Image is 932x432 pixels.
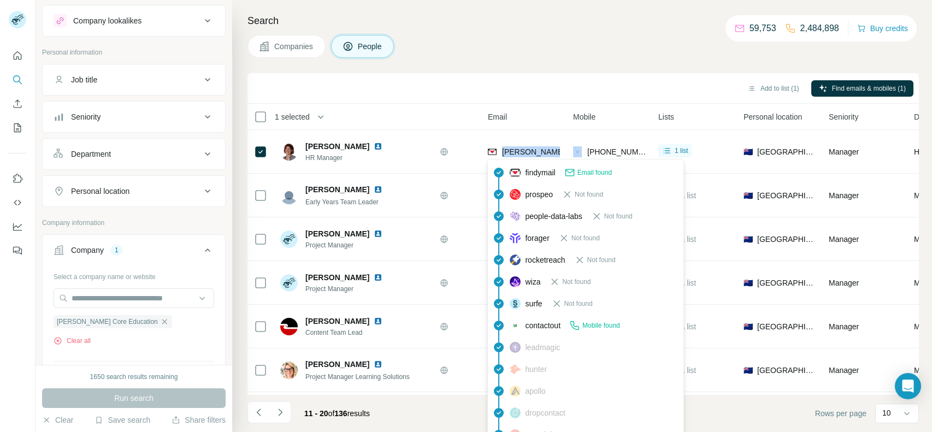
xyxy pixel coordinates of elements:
span: Not found [564,299,593,309]
button: My lists [9,118,26,138]
img: Avatar [280,362,298,379]
span: 1 selected [275,111,310,122]
img: Avatar [280,143,298,161]
div: Personal location [71,186,129,197]
img: LinkedIn logo [374,273,382,282]
img: provider findymail logo [488,146,497,157]
span: Project Manager [305,284,396,294]
span: [PERSON_NAME] Core Education [57,317,158,327]
button: Use Surfe on LinkedIn [9,169,26,188]
span: 136 [334,409,347,418]
span: 1 list [675,146,688,156]
span: Early Years Team Leader [305,198,379,206]
img: provider contactout logo [510,323,521,328]
button: Find emails & mobiles (1) [811,80,913,97]
span: Manager [829,147,859,156]
span: Mobile found [582,321,620,330]
span: [PERSON_NAME][EMAIL_ADDRESS][PERSON_NAME][DOMAIN_NAME] [502,147,758,156]
span: [GEOGRAPHIC_DATA] [757,190,816,201]
button: Navigate to next page [269,401,291,423]
span: Project Manager [305,240,396,250]
button: Share filters [172,415,226,425]
img: provider contactout logo [573,146,582,157]
span: Seniority [829,111,858,122]
button: Clear all [54,336,91,346]
img: provider people-data-labs logo [510,211,521,221]
div: Open Intercom Messenger [895,373,921,399]
span: Find emails & mobiles (1) [832,84,906,93]
span: prospeo [525,189,553,200]
span: of [328,409,335,418]
span: dropcontact [525,407,565,418]
button: Add to list (1) [740,80,807,97]
img: Avatar [280,274,298,292]
span: Not found [571,233,600,243]
span: [PHONE_NUMBER] [587,147,656,156]
img: Avatar [280,318,298,335]
span: [GEOGRAPHIC_DATA] [757,321,816,332]
span: Companies [274,41,314,52]
p: 10 [882,407,891,418]
img: provider rocketreach logo [510,255,521,265]
span: Email [488,111,507,122]
span: 🇳🇿 [744,365,753,376]
span: hunter [525,364,547,375]
button: Navigate to previous page [247,401,269,423]
button: Seniority [43,104,225,130]
button: Personal location [43,178,225,204]
img: LinkedIn logo [374,317,382,326]
p: Personal information [42,48,226,57]
span: [GEOGRAPHIC_DATA] [757,365,816,376]
button: Company1 [43,237,225,268]
img: Avatar [280,230,298,248]
div: Company [71,245,104,256]
span: apollo [525,386,545,397]
span: wiza [525,276,540,287]
img: provider leadmagic logo [510,342,521,353]
span: findymail [525,167,555,178]
h4: Search [247,13,919,28]
span: [GEOGRAPHIC_DATA] [757,234,816,245]
span: HR [914,146,925,157]
span: Content Team Lead [305,328,396,338]
img: LinkedIn logo [374,185,382,194]
p: 59,753 [750,22,776,35]
span: 🇳🇿 [744,321,753,332]
img: provider surfe logo [510,298,521,309]
span: Manager [829,322,859,331]
span: Mobile [573,111,595,122]
span: Lists [658,111,674,122]
span: 🇳🇿 [744,277,753,288]
button: Search [9,70,26,90]
span: 11 - 20 [304,409,328,418]
span: 🇳🇿 [744,146,753,157]
span: Not found [604,211,633,221]
img: Avatar [280,187,298,204]
p: Company information [42,218,226,228]
span: Not found [562,277,591,287]
img: provider apollo logo [510,386,521,397]
span: Not found [587,255,616,265]
button: Quick start [9,46,26,66]
div: 1 [110,245,123,255]
div: 1650 search results remaining [90,372,178,382]
img: provider prospeo logo [510,189,521,200]
span: Manager [829,279,859,287]
img: LinkedIn logo [374,360,382,369]
span: [PERSON_NAME] [305,316,369,327]
img: provider hunter logo [510,364,521,374]
span: [GEOGRAPHIC_DATA] [757,146,816,157]
span: results [304,409,370,418]
div: Job title [71,74,97,85]
span: 🇳🇿 [744,234,753,245]
button: Clear [42,415,73,425]
button: Feedback [9,241,26,261]
img: provider dropcontact logo [510,407,521,418]
span: HR Manager [305,153,396,163]
img: LinkedIn logo [374,142,382,151]
span: Project Manager Learning Solutions [305,373,410,381]
img: provider forager logo [510,233,521,244]
span: leadmagic [525,342,560,353]
button: Dashboard [9,217,26,236]
span: surfe [525,298,542,309]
